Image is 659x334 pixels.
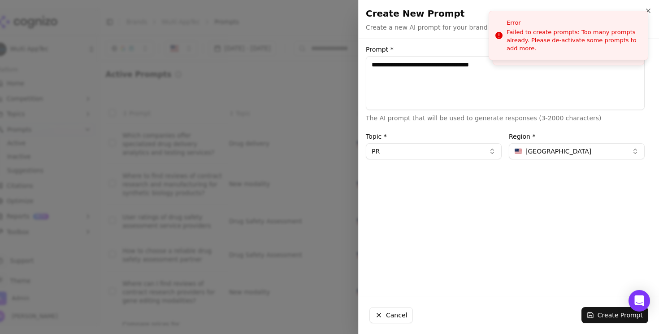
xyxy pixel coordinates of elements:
[366,23,524,32] p: Create a new AI prompt for your brand monitoring
[525,147,591,156] span: [GEOGRAPHIC_DATA]
[581,307,648,323] button: Create Prompt
[366,114,645,123] p: The AI prompt that will be used to generate responses (3-2000 characters)
[366,7,652,20] h2: Create New Prompt
[515,149,522,154] img: United States
[366,143,502,159] button: PR
[366,133,502,140] label: Topic *
[366,46,645,53] label: Prompt *
[509,133,645,140] label: Region *
[369,307,413,323] button: Cancel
